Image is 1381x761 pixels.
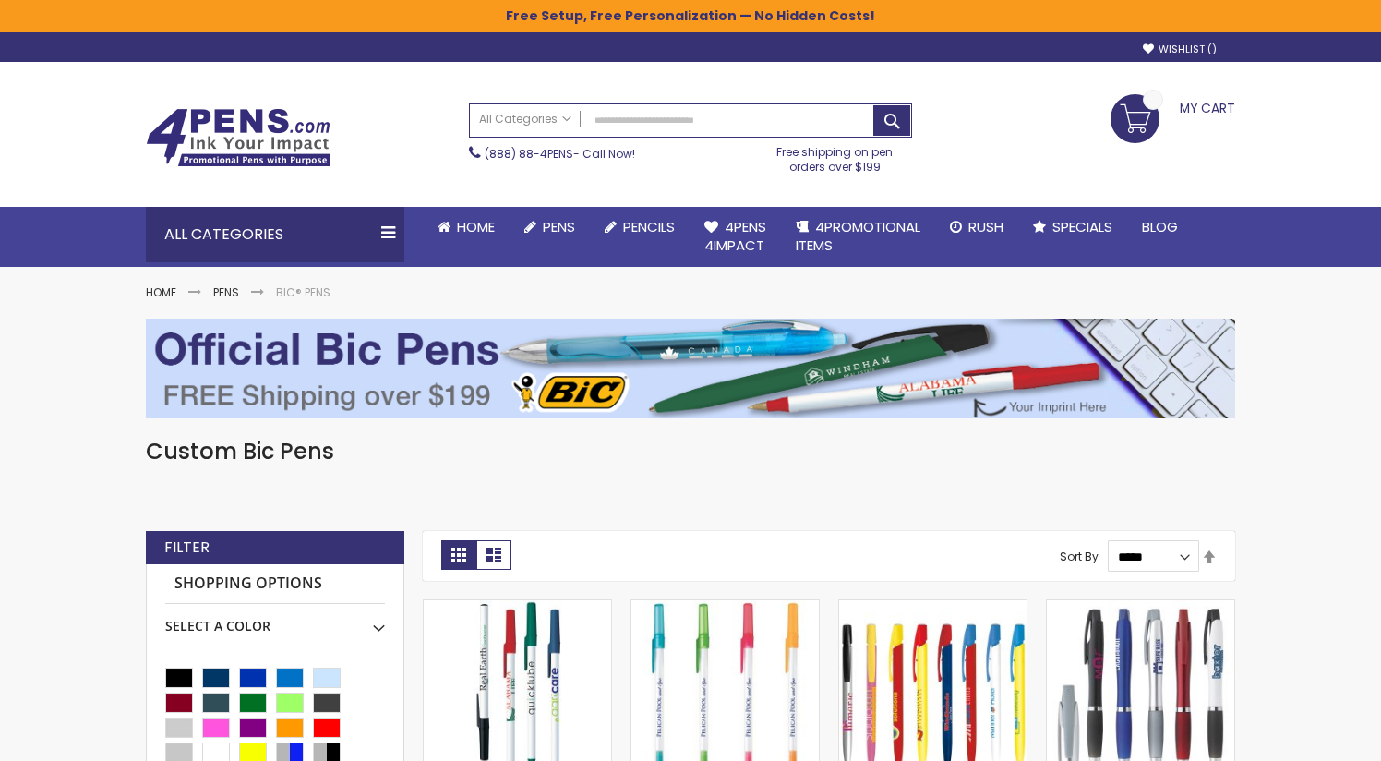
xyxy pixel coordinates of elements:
[758,138,913,175] div: Free shipping on pen orders over $199
[165,564,385,604] strong: Shopping Options
[1060,549,1099,564] label: Sort By
[146,108,330,167] img: 4Pens Custom Pens and Promotional Products
[479,112,571,127] span: All Categories
[1052,217,1112,236] span: Specials
[543,217,575,236] span: Pens
[276,284,330,300] strong: BIC® Pens
[457,217,495,236] span: Home
[1047,599,1234,615] a: Souvenir® Lyric Pen
[590,207,690,248] a: Pencils
[146,319,1235,418] img: BIC® Pens
[631,599,819,615] a: BIC® Round Stic Ice Pen
[424,599,611,615] a: BIC® Ecolutions® Round Stic® Pen
[165,604,385,635] div: Select A Color
[146,207,404,262] div: All Categories
[146,437,1235,466] h1: Custom Bic Pens
[690,207,781,267] a: 4Pens4impact
[781,207,935,267] a: 4PROMOTIONALITEMS
[423,207,510,248] a: Home
[146,284,176,300] a: Home
[441,540,476,570] strong: Grid
[796,217,920,255] span: 4PROMOTIONAL ITEMS
[485,146,573,162] a: (888) 88-4PENS
[1142,217,1178,236] span: Blog
[485,146,635,162] span: - Call Now!
[213,284,239,300] a: Pens
[1018,207,1127,248] a: Specials
[1127,207,1193,248] a: Blog
[935,207,1018,248] a: Rush
[1143,42,1217,56] a: Wishlist
[470,104,581,135] a: All Categories
[623,217,675,236] span: Pencils
[968,217,1003,236] span: Rush
[164,538,210,558] strong: Filter
[704,217,766,255] span: 4Pens 4impact
[510,207,590,248] a: Pens
[839,599,1027,615] a: BIC® Media Clic™ Pen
